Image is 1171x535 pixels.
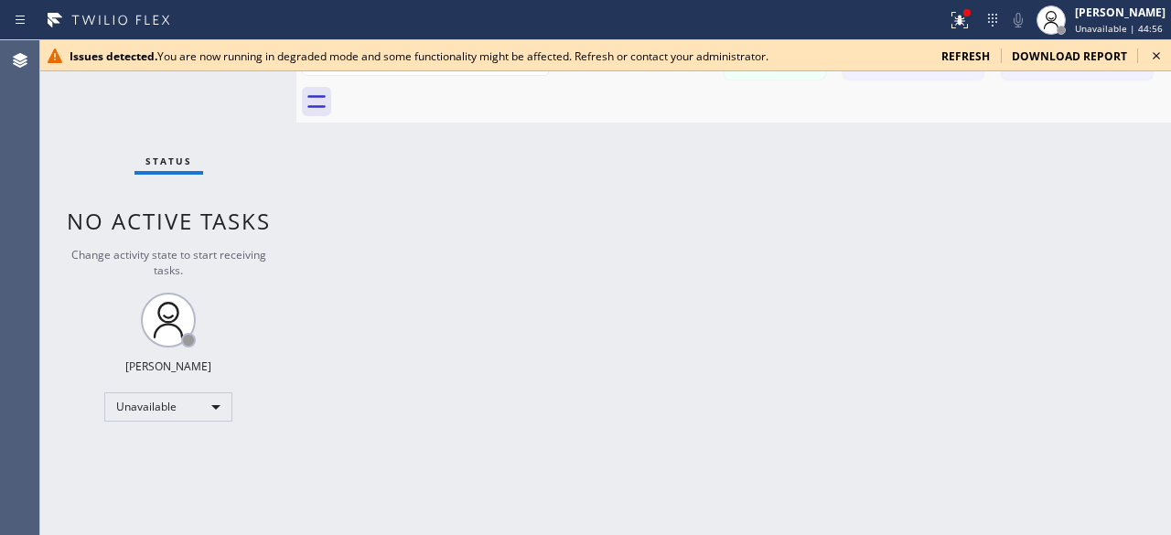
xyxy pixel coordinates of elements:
[70,48,927,64] div: You are now running in degraded mode and some functionality might be affected. Refresh or contact...
[125,358,211,374] div: [PERSON_NAME]
[104,392,232,422] div: Unavailable
[145,155,192,167] span: Status
[941,48,990,64] span: refresh
[1075,22,1163,35] span: Unavailable | 44:56
[1012,48,1127,64] span: download report
[67,206,271,236] span: No active tasks
[1005,7,1031,33] button: Mute
[71,247,266,278] span: Change activity state to start receiving tasks.
[70,48,157,64] b: Issues detected.
[1075,5,1166,20] div: [PERSON_NAME]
